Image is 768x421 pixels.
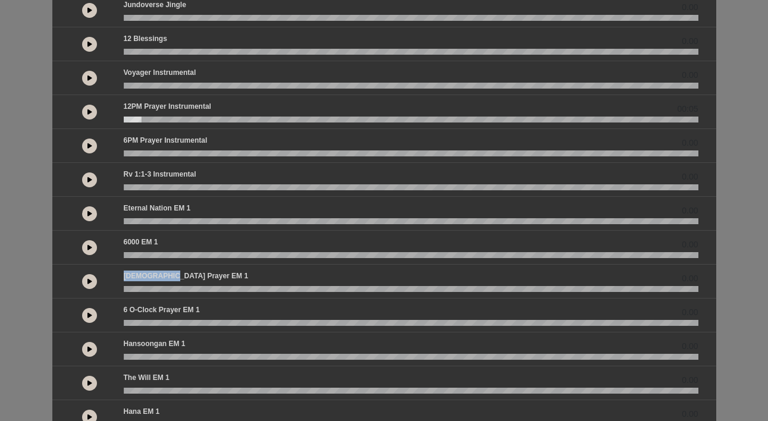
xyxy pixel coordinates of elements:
p: Voyager Instrumental [124,67,196,78]
span: 0.00 [682,205,698,217]
p: Hana EM 1 [124,406,160,417]
p: 6000 EM 1 [124,237,158,247]
span: 0.00 [682,408,698,420]
span: 0.00 [682,272,698,285]
span: 0.00 [682,35,698,48]
p: 12 Blessings [124,33,167,44]
span: 0.00 [682,374,698,387]
span: 0.00 [682,1,698,14]
p: The Will EM 1 [124,372,170,383]
span: 0.00 [682,137,698,149]
span: 0.00 [682,306,698,319]
span: 0.00 [682,69,698,81]
p: Hansoongan EM 1 [124,338,186,349]
p: 6 o-clock prayer EM 1 [124,304,200,315]
span: 00:05 [677,103,698,115]
p: 12PM Prayer Instrumental [124,101,211,112]
p: Eternal Nation EM 1 [124,203,191,213]
span: 0.00 [682,238,698,251]
p: 6PM Prayer Instrumental [124,135,208,146]
span: 0.00 [682,340,698,353]
p: Rv 1:1-3 Instrumental [124,169,196,180]
span: 0.00 [682,171,698,183]
p: [DEMOGRAPHIC_DATA] prayer EM 1 [124,271,249,281]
